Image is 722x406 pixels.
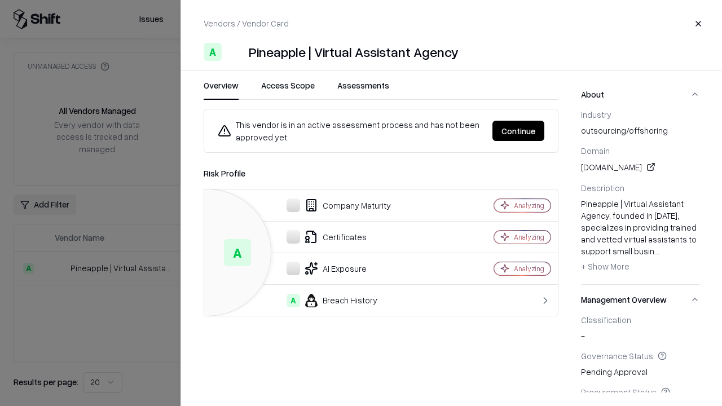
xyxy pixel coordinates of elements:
div: A [204,43,222,61]
div: Industry [581,109,699,120]
div: Description [581,183,699,193]
div: Governance Status [581,351,699,361]
div: Certificates [213,230,455,244]
div: AI Exposure [213,262,455,275]
div: Procurement Status [581,387,699,397]
button: About [581,80,699,109]
div: Pending Approval [581,351,699,378]
button: Continue [492,121,544,141]
div: Analyzing [514,201,544,210]
div: Analyzing [514,232,544,242]
img: Pineapple | Virtual Assistant Agency [226,43,244,61]
div: Analyzing [514,264,544,273]
span: + Show More [581,261,629,271]
button: Management Overview [581,285,699,315]
div: Pineapple | Virtual Assistant Agency [249,43,459,61]
button: Access Scope [261,80,315,100]
div: [DOMAIN_NAME] [581,160,699,174]
p: Vendors / Vendor Card [204,17,289,29]
button: Assessments [337,80,389,100]
div: - [581,315,699,342]
div: Company Maturity [213,198,455,212]
div: Breach History [213,294,455,307]
div: About [581,109,699,284]
div: A [224,239,251,266]
div: Domain [581,145,699,156]
div: outsourcing/offshoring [581,109,699,136]
span: ... [654,246,659,256]
button: Overview [204,80,239,100]
button: + Show More [581,257,629,275]
div: A [287,294,300,307]
div: Pineapple | Virtual Assistant Agency, founded in [DATE], specializes in providing trained and vet... [581,198,699,276]
div: Risk Profile [204,166,558,180]
div: This vendor is in an active assessment process and has not been approved yet. [218,118,483,143]
div: Classification [581,315,699,325]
